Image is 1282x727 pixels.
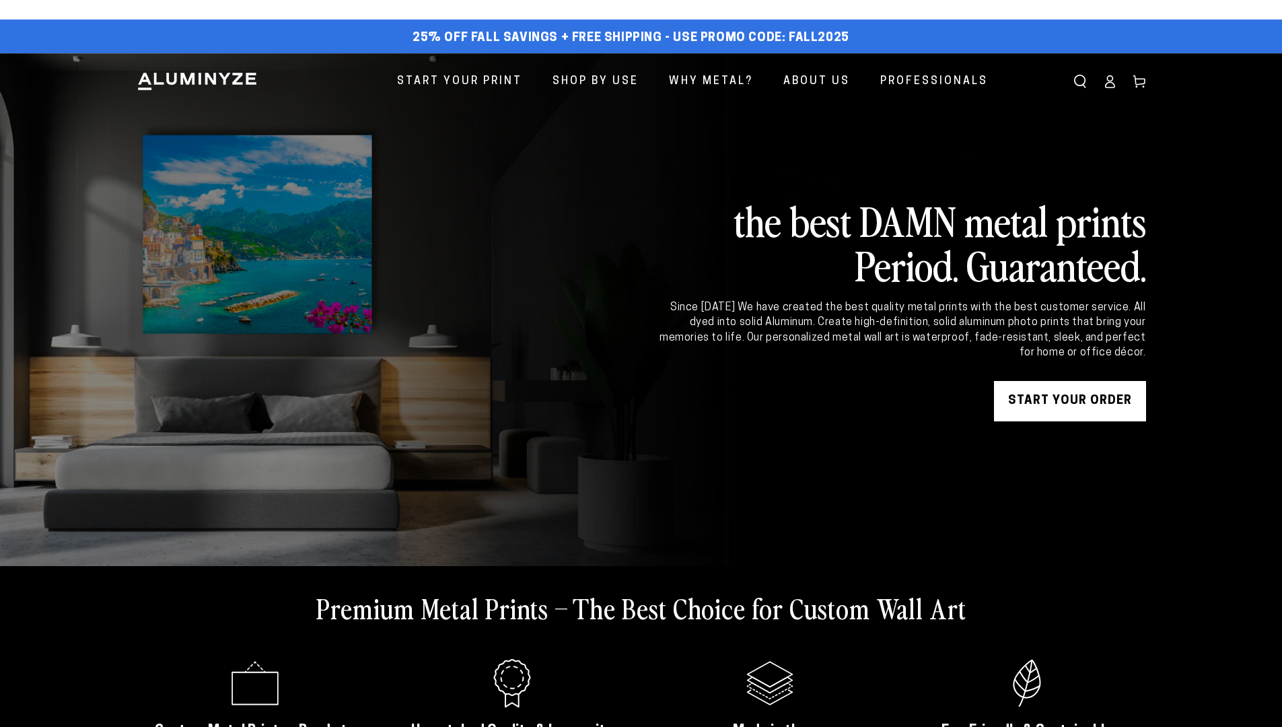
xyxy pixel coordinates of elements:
summary: Search our site [1065,67,1095,96]
a: Professionals [870,64,998,100]
span: 25% off FALL Savings + Free Shipping - Use Promo Code: FALL2025 [413,31,849,46]
span: Professionals [880,72,988,92]
h2: Premium Metal Prints – The Best Choice for Custom Wall Art [316,590,966,625]
span: Start Your Print [397,72,522,92]
a: Why Metal? [659,64,763,100]
img: Aluminyze [137,71,258,92]
a: Shop By Use [542,64,649,100]
a: Start Your Print [387,64,532,100]
span: Shop By Use [553,72,639,92]
a: About Us [773,64,860,100]
span: Why Metal? [669,72,753,92]
span: About Us [783,72,850,92]
h2: the best DAMN metal prints Period. Guaranteed. [657,198,1146,287]
div: Since [DATE] We have created the best quality metal prints with the best customer service. All dy... [657,300,1146,361]
a: START YOUR Order [994,381,1146,421]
